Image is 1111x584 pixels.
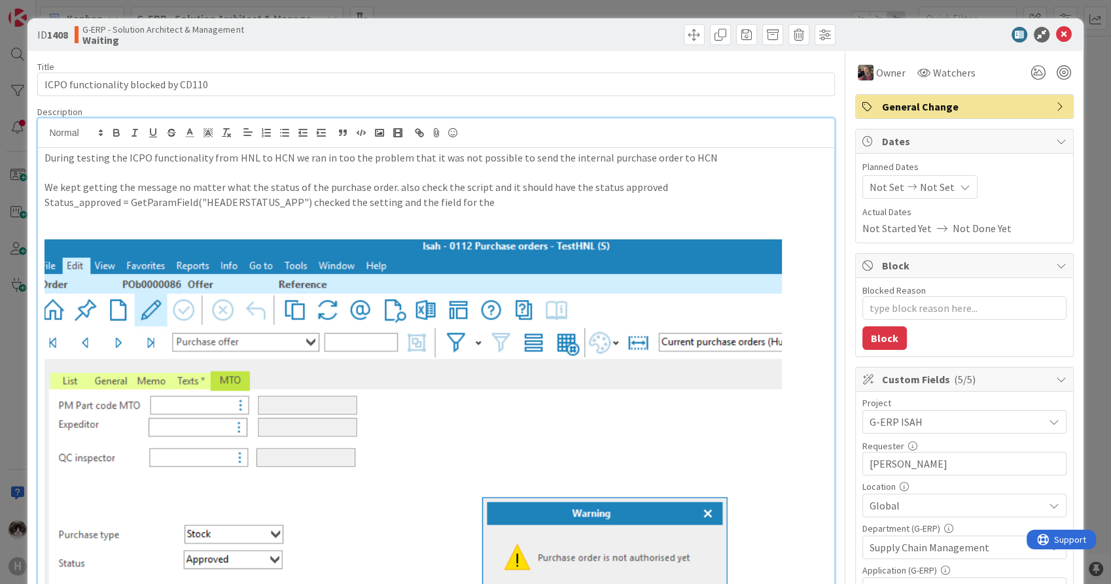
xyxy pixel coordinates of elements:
[870,498,1044,513] span: Global
[862,482,1067,491] div: Location
[862,220,932,236] span: Not Started Yet
[882,258,1049,273] span: Block
[870,413,1037,431] span: G-ERP ISAH
[862,440,904,452] label: Requester
[954,373,976,386] span: ( 5/5 )
[44,150,827,165] p: During testing the ICPO functionality from HNL to HCN we ran in too the problem that it was not p...
[882,133,1049,149] span: Dates
[870,540,1044,555] span: Supply Chain Management
[862,205,1067,219] span: Actual Dates
[82,35,243,45] b: Waiting
[876,65,906,80] span: Owner
[882,371,1049,387] span: Custom Fields
[862,326,907,350] button: Block
[882,99,1049,114] span: General Change
[862,284,926,296] label: Blocked Reason
[862,160,1067,174] span: Planned Dates
[933,65,976,80] span: Watchers
[47,28,68,41] b: 1408
[920,179,955,195] span: Not Set
[37,106,82,118] span: Description
[27,2,60,18] span: Support
[44,180,827,195] p: We kept getting the message no matter what the status of the purchase order. also check the scrip...
[858,65,873,80] img: BF
[82,24,243,35] span: G-ERP - Solution Architect & Management
[44,195,827,210] p: Status_approved = GetParamField("HEADERSTATUS_APP") checked the setting and the field for the
[870,179,904,195] span: Not Set
[862,566,1067,575] div: Application (G-ERP)
[37,27,68,43] span: ID
[953,220,1012,236] span: Not Done Yet
[37,61,54,73] label: Title
[37,73,834,96] input: type card name here...
[862,398,1067,407] div: Project
[862,524,1067,533] div: Department (G-ERP)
